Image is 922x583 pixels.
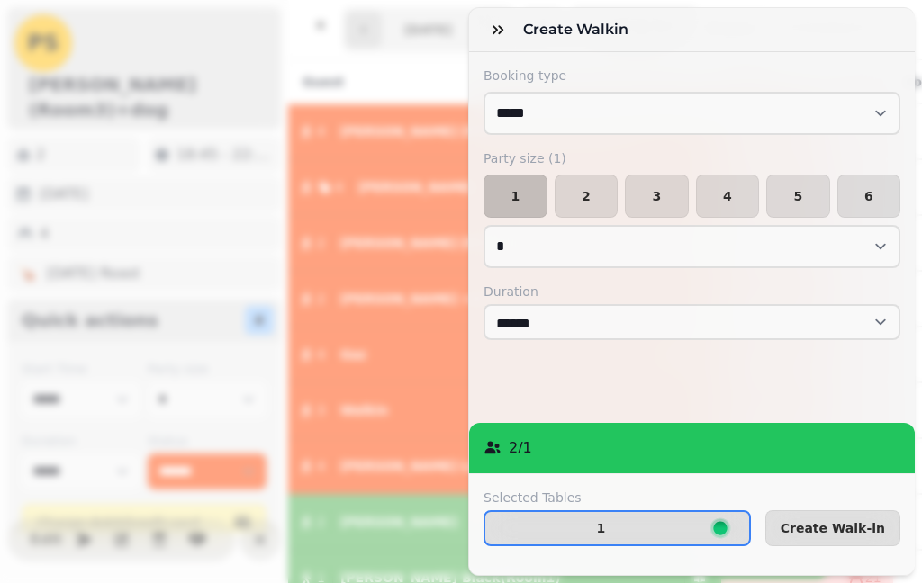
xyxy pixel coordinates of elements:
[484,175,547,218] button: 1
[640,190,673,202] span: 3
[766,175,830,218] button: 5
[570,190,603,202] span: 2
[853,190,886,202] span: 6
[484,283,900,300] label: Duration
[696,175,760,218] button: 4
[625,175,689,218] button: 3
[711,190,745,202] span: 4
[523,19,636,40] h3: Create walkin
[509,437,532,459] p: 2 / 1
[555,175,619,218] button: 2
[484,489,751,507] label: Selected Tables
[765,510,900,546] button: Create Walk-in
[781,522,885,534] span: Create Walk-in
[484,149,900,167] label: Party size ( 1 )
[499,190,532,202] span: 1
[484,67,900,85] label: Booking type
[484,510,751,546] button: 1
[837,175,901,218] button: 6
[782,190,815,202] span: 5
[596,522,605,534] p: 1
